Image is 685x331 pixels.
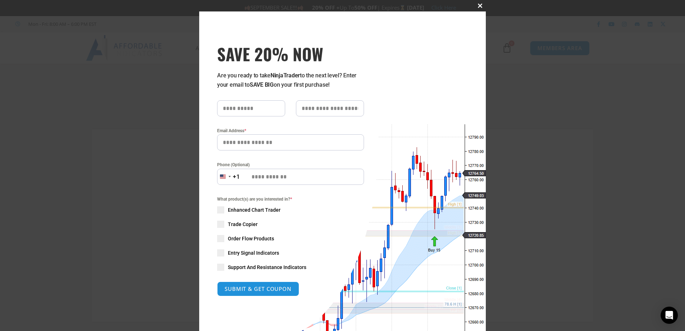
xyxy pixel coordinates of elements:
label: Phone (Optional) [217,161,364,168]
button: Selected country [217,169,240,185]
label: Email Address [217,127,364,134]
label: Enhanced Chart Trader [217,206,364,214]
div: Open Intercom Messenger [661,307,678,324]
span: Enhanced Chart Trader [228,206,281,214]
span: Entry Signal Indicators [228,249,279,256]
button: SUBMIT & GET COUPON [217,282,299,296]
label: Entry Signal Indicators [217,249,364,256]
div: +1 [233,172,240,182]
label: Support And Resistance Indicators [217,264,364,271]
label: Order Flow Products [217,235,364,242]
span: Trade Copier [228,221,258,228]
span: Support And Resistance Indicators [228,264,306,271]
span: SAVE 20% NOW [217,44,364,64]
label: Trade Copier [217,221,364,228]
span: Order Flow Products [228,235,274,242]
strong: SAVE BIG [250,81,274,88]
span: What product(s) are you interested in? [217,196,364,203]
p: Are you ready to take to the next level? Enter your email to on your first purchase! [217,71,364,90]
strong: NinjaTrader [270,72,300,79]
